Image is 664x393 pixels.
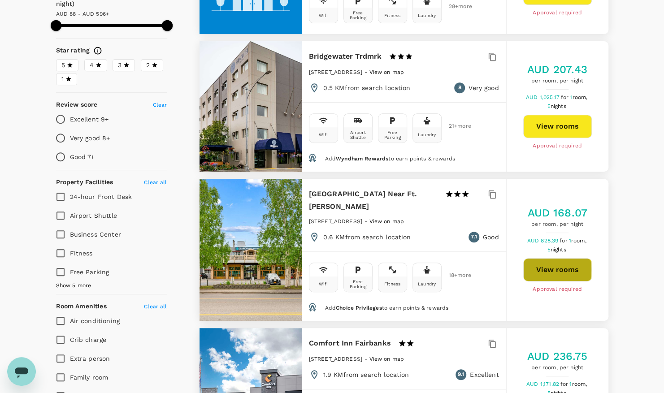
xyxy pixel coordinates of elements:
[7,357,36,386] iframe: Button to launch messaging window
[449,272,462,278] span: 18 + more
[90,60,94,70] span: 4
[309,69,362,75] span: [STREET_ADDRESS]
[70,336,107,343] span: Crib charge
[346,10,370,20] div: Free Parking
[70,115,109,124] p: Excellent 9+
[70,268,109,276] span: Free Parking
[470,370,499,379] p: Excellent
[571,238,586,244] span: room,
[547,246,567,253] span: 5
[70,231,121,238] span: Business Center
[369,355,404,362] a: View on map
[471,233,477,242] span: 7.1
[527,206,587,220] h5: AUD 168.07
[309,188,438,213] h6: [GEOGRAPHIC_DATA] Near Ft. [PERSON_NAME]
[56,46,90,56] h6: Star rating
[118,60,122,70] span: 3
[56,281,91,290] span: Show 5 more
[527,238,560,244] span: AUD 828.39
[70,152,95,161] p: Good 7+
[319,281,328,286] div: Wifi
[61,74,64,84] span: 1
[547,103,567,109] span: 5
[449,4,462,9] span: 28 + more
[572,381,587,387] span: room,
[526,94,561,100] span: AUD 1,025.17
[572,94,587,100] span: room,
[533,9,582,17] span: Approval required
[365,69,369,75] span: -
[384,13,400,18] div: Fitness
[418,281,436,286] div: Laundry
[144,179,167,186] span: Clear all
[569,238,588,244] span: 1
[70,212,117,219] span: Airport Shuttle
[70,134,110,143] p: Very good 8+
[336,305,382,311] span: Choice Privileges
[70,355,110,362] span: Extra person
[56,11,109,17] span: AUD 88 - AUD 596+
[418,13,436,18] div: Laundry
[309,218,362,225] span: [STREET_ADDRESS]
[523,115,592,138] button: View rooms
[527,62,588,77] h5: AUD 207.43
[380,130,405,140] div: Free Parking
[469,83,499,92] p: Very good
[323,370,409,379] p: 1.9 KM from search location
[309,356,362,362] span: [STREET_ADDRESS]
[483,233,499,242] p: Good
[569,381,588,387] span: 1
[346,279,370,289] div: Free Parking
[561,94,570,100] span: for
[560,238,569,244] span: for
[70,374,108,381] span: Family room
[309,337,391,350] h6: Comfort Inn Fairbanks
[70,250,93,257] span: Fitness
[560,381,569,387] span: for
[70,193,132,200] span: 24-hour Front Desk
[153,102,167,108] span: Clear
[527,363,588,372] span: per room, per night
[526,381,560,387] span: AUD 1,171.82
[325,305,448,311] span: Add to earn points & rewards
[449,123,462,129] span: 21 + more
[70,317,120,324] span: Air conditioning
[93,46,102,55] svg: Star ratings are awarded to properties to represent the quality of services, facilities, and amen...
[323,83,411,92] p: 0.5 KM from search location
[365,218,369,225] span: -
[369,69,404,75] span: View on map
[56,302,107,311] h6: Room Amenities
[458,370,464,379] span: 9.1
[319,13,328,18] div: Wifi
[527,220,587,229] span: per room, per night
[146,60,150,70] span: 2
[384,281,400,286] div: Fitness
[56,100,98,110] h6: Review score
[365,356,369,362] span: -
[56,177,113,187] h6: Property Facilities
[369,356,404,362] span: View on map
[570,94,589,100] span: 1
[527,349,588,363] h5: AUD 236.75
[551,246,566,253] span: nights
[458,83,461,92] span: 8
[369,68,404,75] a: View on map
[309,50,382,63] h6: Bridgewater Trdmrk
[369,217,404,225] a: View on map
[346,130,370,140] div: Airport Shuttle
[325,155,455,162] span: Add to earn points & rewards
[61,60,65,70] span: 5
[533,142,582,151] span: Approval required
[523,258,592,281] button: View rooms
[533,285,582,294] span: Approval required
[319,132,328,137] div: Wifi
[418,132,436,137] div: Laundry
[144,303,167,310] span: Clear all
[323,233,411,242] p: 0.6 KM from search location
[527,77,588,86] span: per room, per night
[336,155,388,162] span: Wyndham Rewards
[551,103,566,109] span: nights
